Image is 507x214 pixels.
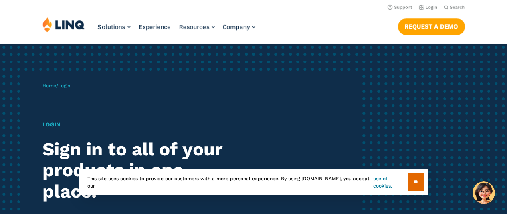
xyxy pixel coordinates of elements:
[98,23,131,31] a: Solutions
[373,175,407,190] a: use of cookies.
[473,181,495,204] button: Hello, have a question? Let’s chat.
[42,83,56,88] a: Home
[42,120,238,129] h1: Login
[179,23,210,31] span: Resources
[223,23,255,31] a: Company
[42,83,70,88] span: /
[79,169,428,195] div: This site uses cookies to provide our customers with a more personal experience. By using [DOMAIN...
[139,23,171,31] a: Experience
[398,17,465,35] nav: Button Navigation
[450,5,465,10] span: Search
[444,4,465,10] button: Open Search Bar
[58,83,70,88] span: Login
[98,17,255,43] nav: Primary Navigation
[42,139,238,202] h2: Sign in to all of your products in one place.
[179,23,215,31] a: Resources
[398,18,465,35] a: Request a Demo
[223,23,250,31] span: Company
[419,5,438,10] a: Login
[42,17,85,32] img: LINQ | K‑12 Software
[388,5,412,10] a: Support
[98,23,125,31] span: Solutions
